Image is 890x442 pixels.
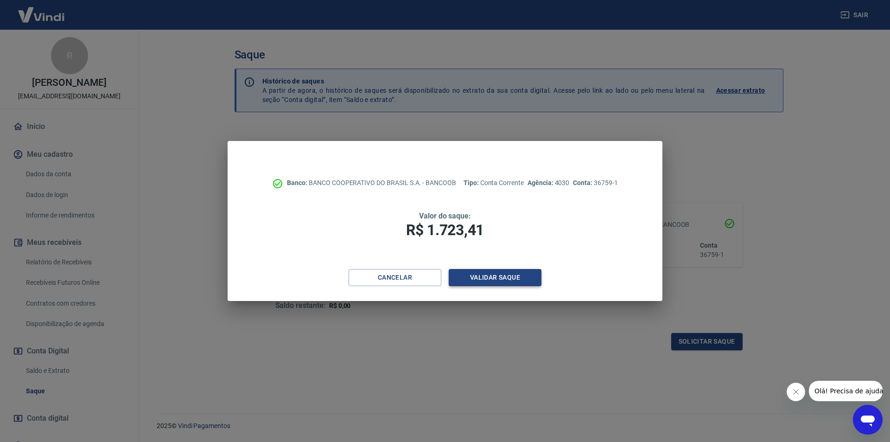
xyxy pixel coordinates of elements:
span: Banco: [287,179,309,186]
span: Tipo: [464,179,480,186]
span: Olá! Precisa de ajuda? [6,6,78,14]
p: BANCO COOPERATIVO DO BRASIL S.A. - BANCOOB [287,178,456,188]
iframe: Mensagem da empresa [809,381,883,401]
p: Conta Corrente [464,178,524,188]
iframe: Fechar mensagem [787,383,805,401]
span: Valor do saque: [419,211,471,220]
span: R$ 1.723,41 [406,221,484,239]
iframe: Botão para abrir a janela de mensagens [853,405,883,435]
span: Agência: [528,179,555,186]
button: Validar saque [449,269,541,286]
p: 4030 [528,178,569,188]
p: 36759-1 [573,178,617,188]
span: Conta: [573,179,594,186]
button: Cancelar [349,269,441,286]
